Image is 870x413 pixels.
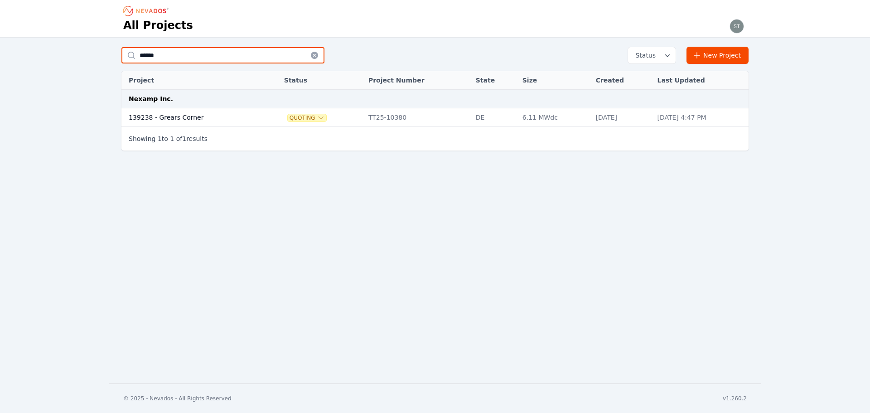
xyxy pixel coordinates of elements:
span: 1 [158,135,162,142]
div: v1.260.2 [723,395,747,402]
span: 1 [182,135,186,142]
nav: Breadcrumb [123,4,171,18]
td: DE [471,108,518,127]
th: Size [518,71,591,90]
th: Project Number [364,71,471,90]
a: New Project [686,47,749,64]
th: Created [591,71,653,90]
img: steve.mustaro@nevados.solar [730,19,744,34]
h1: All Projects [123,18,193,33]
td: 139238 - Grears Corner [121,108,265,127]
th: State [471,71,518,90]
td: Nexamp Inc. [121,90,749,108]
button: Status [628,47,676,63]
span: Status [632,51,656,60]
td: 6.11 MWdc [518,108,591,127]
td: [DATE] 4:47 PM [652,108,749,127]
th: Status [280,71,364,90]
p: Showing to of results [129,134,208,143]
td: [DATE] [591,108,653,127]
td: TT25-10380 [364,108,471,127]
span: 1 [170,135,174,142]
button: Quoting [288,114,326,121]
th: Project [121,71,265,90]
th: Last Updated [652,71,749,90]
tr: 139238 - Grears CornerQuotingTT25-10380DE6.11 MWdc[DATE][DATE] 4:47 PM [121,108,749,127]
div: © 2025 - Nevados - All Rights Reserved [123,395,232,402]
